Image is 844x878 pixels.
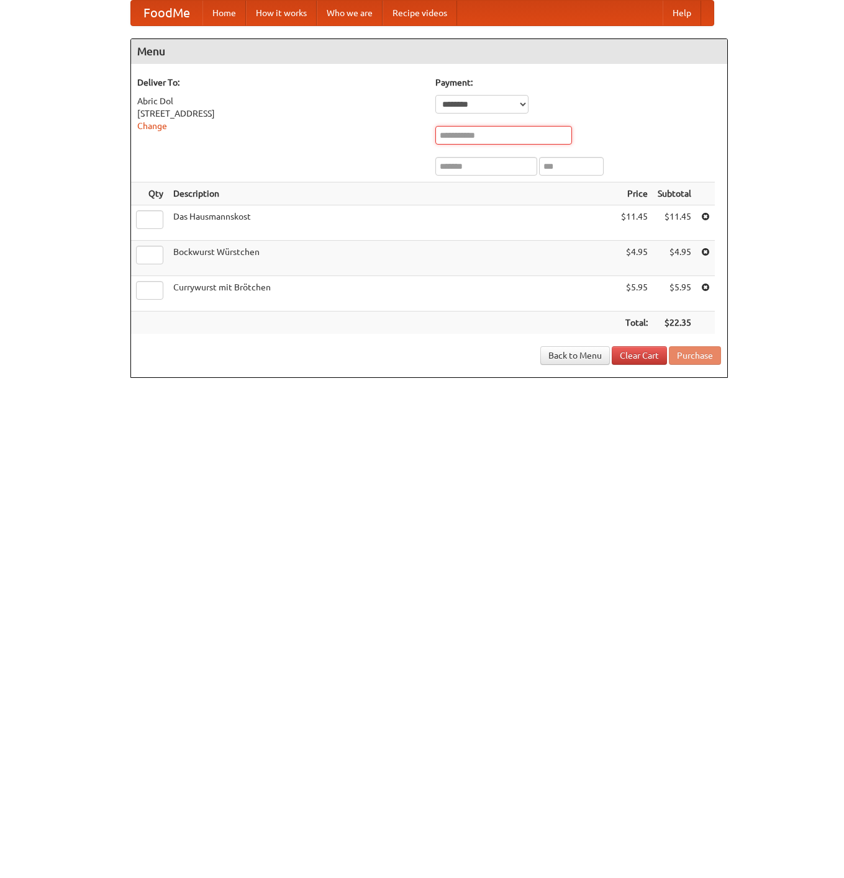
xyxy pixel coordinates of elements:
[168,182,616,205] th: Description
[131,39,727,64] h4: Menu
[616,182,653,205] th: Price
[168,276,616,311] td: Currywurst mit Brötchen
[616,241,653,276] td: $4.95
[616,276,653,311] td: $5.95
[653,311,696,334] th: $22.35
[612,346,667,365] a: Clear Cart
[168,241,616,276] td: Bockwurst Würstchen
[131,1,202,25] a: FoodMe
[317,1,383,25] a: Who we are
[653,182,696,205] th: Subtotal
[663,1,701,25] a: Help
[616,311,653,334] th: Total:
[137,121,167,131] a: Change
[137,107,423,120] div: [STREET_ADDRESS]
[202,1,246,25] a: Home
[137,76,423,89] h5: Deliver To:
[653,205,696,241] td: $11.45
[168,205,616,241] td: Das Hausmannskost
[653,241,696,276] td: $4.95
[616,205,653,241] td: $11.45
[131,182,168,205] th: Qty
[246,1,317,25] a: How it works
[137,95,423,107] div: Abric Dol
[435,76,721,89] h5: Payment:
[540,346,610,365] a: Back to Menu
[383,1,457,25] a: Recipe videos
[669,346,721,365] button: Purchase
[653,276,696,311] td: $5.95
